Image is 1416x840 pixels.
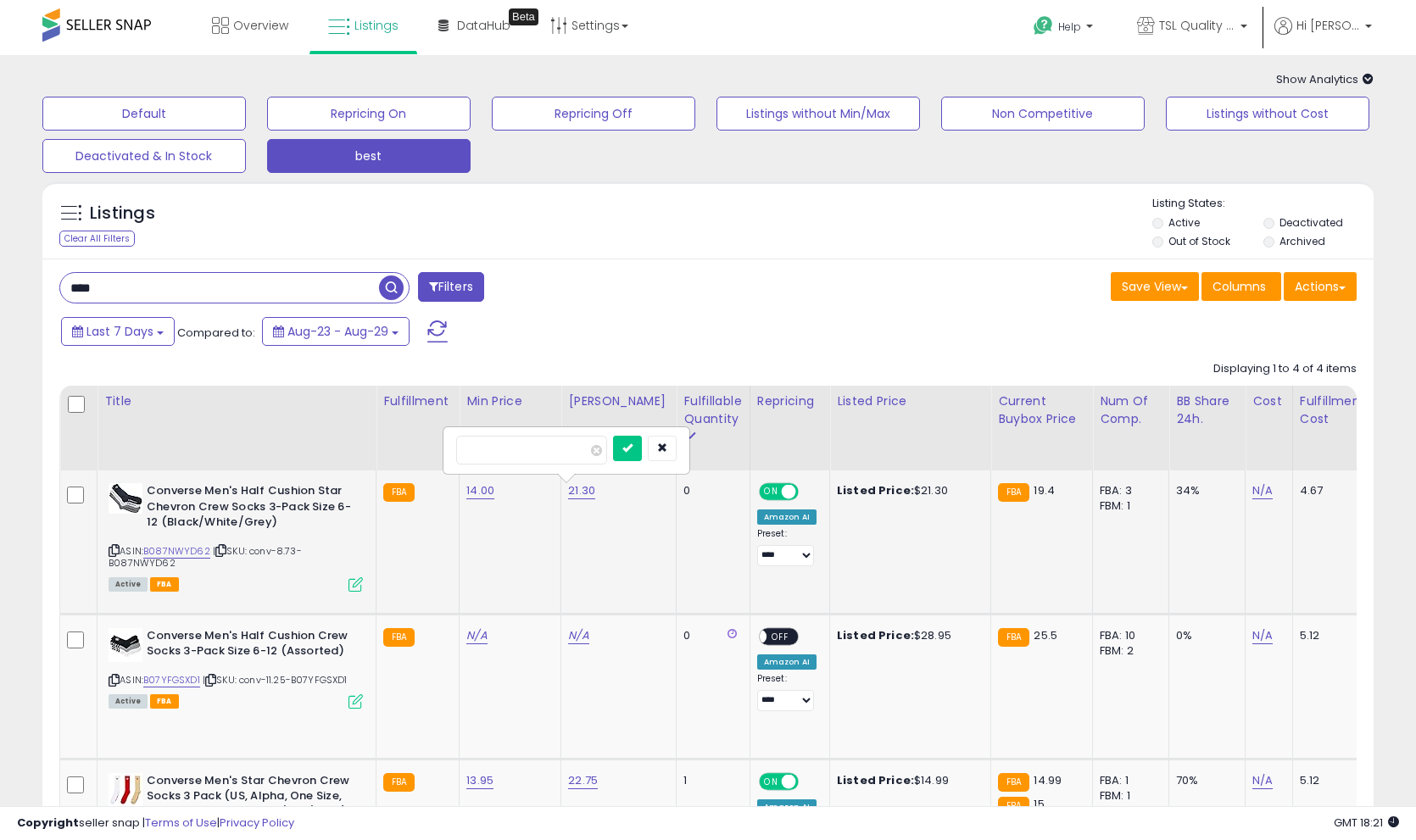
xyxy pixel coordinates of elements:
[457,17,510,34] span: DataHub
[1300,392,1365,428] div: Fulfillment Cost
[998,773,1029,792] small: FBA
[267,97,471,131] button: Repricing On
[1274,17,1372,55] a: Hi [PERSON_NAME]
[109,773,142,807] img: 31Gc+n-ivQL._SL40_.jpg
[1034,627,1057,643] span: 25.5
[1252,772,1273,789] a: N/A
[383,392,452,410] div: Fulfillment
[757,673,817,711] div: Preset:
[1034,772,1062,788] span: 14.99
[492,97,695,131] button: Repricing Off
[42,97,246,131] button: Default
[998,797,1029,815] small: FBA
[1166,97,1369,131] button: Listings without Cost
[1034,796,1044,812] span: 15
[466,627,487,644] a: N/A
[109,694,148,709] span: All listings currently available for purchase on Amazon
[568,772,598,789] a: 22.75
[147,483,353,535] b: Converse Men's Half Cushion Star Chevron Crew Socks 3-Pack Size 6-12 (Black/White/Grey)
[1284,272,1357,301] button: Actions
[466,772,493,789] a: 13.95
[383,773,415,792] small: FBA
[795,774,822,788] span: OFF
[109,544,302,570] span: | SKU: conv-8.73-B087NWYD62
[150,577,179,592] span: FBA
[147,628,353,664] b: Converse Men's Half Cushion Crew Socks 3-Pack Size 6-12 (Assorted)
[1176,773,1232,788] div: 70%
[220,815,294,831] a: Privacy Policy
[837,772,914,788] b: Listed Price:
[757,392,822,410] div: Repricing
[267,139,471,173] button: best
[383,483,415,502] small: FBA
[1152,196,1374,212] p: Listing States:
[177,325,255,341] span: Compared to:
[837,482,914,498] b: Listed Price:
[1296,17,1360,34] span: Hi [PERSON_NAME]
[147,773,353,825] b: Converse Men's Star Chevron Crew Socks 3 Pack (US, Alpha, One Size, Regular, Regular, White/Red/M...
[998,392,1085,428] div: Current Buybox Price
[1300,483,1359,498] div: 4.67
[837,628,978,643] div: $28.95
[86,323,153,340] span: Last 7 Days
[150,694,179,709] span: FBA
[998,628,1029,647] small: FBA
[837,773,978,788] div: $14.99
[767,630,794,644] span: OFF
[941,97,1145,131] button: Non Competitive
[17,815,79,831] strong: Copyright
[568,627,588,644] a: N/A
[109,628,363,707] div: ASIN:
[1100,498,1156,514] div: FBM: 1
[90,202,155,225] h5: Listings
[262,317,410,346] button: Aug-23 - Aug-29
[837,627,914,643] b: Listed Price:
[1058,19,1081,34] span: Help
[1100,628,1156,643] div: FBA: 10
[1276,71,1374,87] span: Show Analytics
[1176,628,1232,643] div: 0%
[998,483,1029,502] small: FBA
[466,482,494,499] a: 14.00
[683,483,736,498] div: 0
[203,673,348,687] span: | SKU: conv-11.25-B07YFGSXD1
[761,774,782,788] span: ON
[757,654,817,670] div: Amazon AI
[1168,215,1200,230] label: Active
[109,483,142,514] img: 41jAvdeM2KL._SL40_.jpg
[761,485,782,499] span: ON
[109,628,142,662] img: 41iRNz+qgrL._SL40_.jpg
[1033,15,1054,36] i: Get Help
[1252,392,1285,410] div: Cost
[1100,773,1156,788] div: FBA: 1
[568,392,669,410] div: [PERSON_NAME]
[716,97,920,131] button: Listings without Min/Max
[1034,482,1055,498] span: 19.4
[287,323,388,340] span: Aug-23 - Aug-29
[233,17,288,34] span: Overview
[1159,17,1235,34] span: TSL Quality Products
[509,8,538,25] div: Tooltip anchor
[1176,392,1238,428] div: BB Share 24h.
[17,815,294,832] div: seller snap | |
[1100,483,1156,498] div: FBA: 3
[104,392,369,410] div: Title
[1111,272,1199,301] button: Save View
[1279,234,1325,248] label: Archived
[109,483,363,590] div: ASIN:
[1300,628,1359,643] div: 5.12
[1201,272,1281,301] button: Columns
[109,577,148,592] span: All listings currently available for purchase on Amazon
[1252,482,1273,499] a: N/A
[1300,773,1359,788] div: 5.12
[354,17,399,34] span: Listings
[757,528,817,566] div: Preset:
[61,317,175,346] button: Last 7 Days
[466,392,554,410] div: Min Price
[1279,215,1343,230] label: Deactivated
[837,483,978,498] div: $21.30
[757,509,817,525] div: Amazon AI
[1176,483,1232,498] div: 34%
[1100,643,1156,659] div: FBM: 2
[568,482,595,499] a: 21.30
